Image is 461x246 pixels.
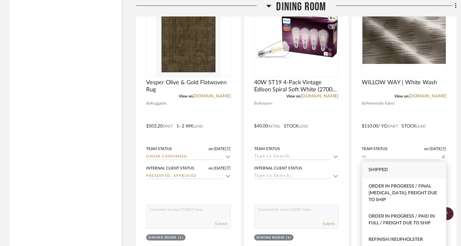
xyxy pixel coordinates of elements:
[215,221,227,227] button: Submit
[429,147,443,151] span: [DATE]
[394,94,409,98] span: View on
[362,146,388,152] div: Team Status
[369,237,423,242] span: Refinish/Reupholster
[146,100,151,107] span: By
[254,146,280,152] div: Team Status
[259,100,273,107] span: Amazon
[209,166,213,170] span: on
[254,79,339,93] span: 40W ST19 4-Pack Vintage Edison Spiral Soft White (2700K) 400 Lumen (4.4W = 40W) Dimmable Clear Fl...
[369,168,388,172] span: Shipped
[286,94,301,98] span: View on
[213,166,227,170] span: [DATE]
[146,146,172,152] div: Team Status
[213,147,227,151] span: [DATE]
[146,154,223,160] input: Type to Search…
[255,15,338,57] img: 40W ST19 4-Pack Vintage Edison Spiral Soft White (2700K) 400 Lumen (4.4W = 40W) Dimmable Clear Fl...
[301,94,338,98] a: [DOMAIN_NAME]
[286,235,291,240] div: (1)
[254,165,302,171] div: Internal Client Status
[409,94,446,98] a: [DOMAIN_NAME]
[256,235,284,240] div: Dining Room
[151,100,166,107] span: Ruggable
[254,173,331,179] input: Type to Search…
[362,100,366,107] span: By
[362,8,446,64] img: WILLOW WAY | White Wash
[362,154,439,160] input: Type to Search…
[193,94,231,98] a: [DOMAIN_NAME]
[209,147,213,151] span: on
[254,100,259,107] span: By
[424,147,429,151] span: on
[323,221,335,227] button: Submit
[146,173,223,179] input: Type to Search…
[369,214,435,225] span: Order in Progress / Paid In Full / Freight Due to Ship
[369,184,437,202] span: Order In Progress / Final [MEDICAL_DATA]; Freight Due to Ship
[254,154,331,160] input: Type to Search…
[148,235,177,240] div: Dining Room
[179,94,193,98] span: View on
[146,165,194,171] div: Internal Client Status
[146,79,231,93] span: Vesper Olive & Gold Flatwoven Rug
[366,100,395,107] span: Perennials Fabric
[362,79,437,86] span: WILLOW WAY | White Wash
[178,235,184,240] div: (1)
